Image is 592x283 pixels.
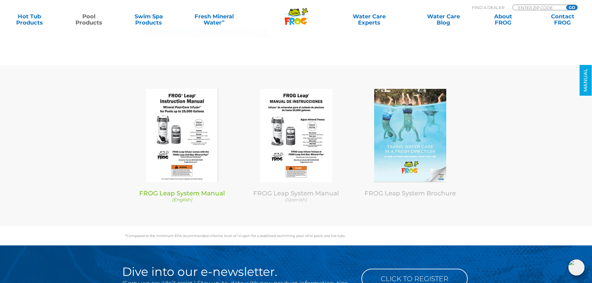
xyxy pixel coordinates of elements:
[130,189,235,203] a: FROG Leap System Manual (English)
[260,89,332,182] img: Leap-Infuzer-Manual-Spanish
[332,13,407,26] a: Water CareExperts
[126,13,172,26] a: Swim SpaProducts
[517,5,559,10] input: Zip Code Form
[472,5,504,10] p: Find A Dealer
[568,259,585,276] img: openIcon
[566,5,577,10] input: GO
[172,197,192,203] em: (English)
[374,89,446,182] img: FROG-All-Pool-with-LEAP-brochure
[480,13,526,26] a: AboutFROG
[539,13,586,26] a: ContactFROG
[365,189,456,197] a: FROG Leap System Brochure
[185,13,243,26] a: Fresh MineralWater∞
[6,13,53,26] a: Hot TubProducts
[66,13,112,26] a: PoolProducts
[125,234,467,238] p: *Compared to the minimum EPA recommended chlorine level of 1.0 ppm for a stabilized swimming pool...
[420,13,466,26] a: Water CareBlog
[285,197,307,203] em: (Spanish)
[222,18,225,23] sup: ∞
[146,89,218,182] img: Leap-Infuzer-Manual
[122,266,352,278] h2: Dive into our e-newsletter.
[580,65,592,96] a: MANUAL
[244,189,349,203] a: FROG Leap System Manual (Spanish)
